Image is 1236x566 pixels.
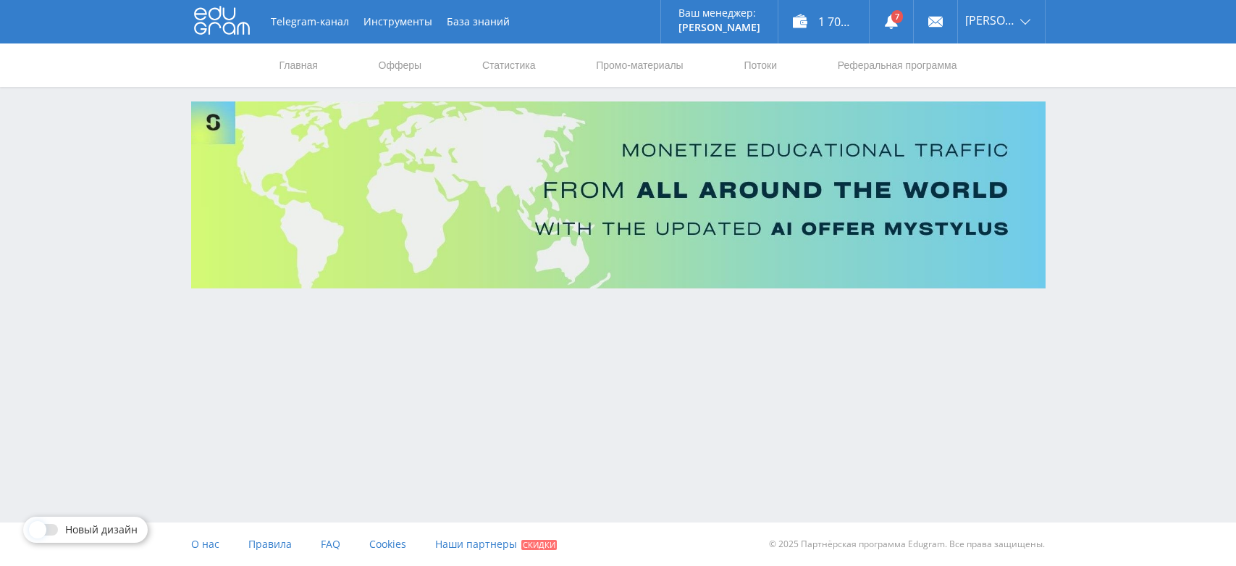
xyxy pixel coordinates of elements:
[191,101,1046,288] img: Banner
[625,523,1045,566] div: © 2025 Партнёрская программа Edugram. Все права защищены.
[521,540,557,550] span: Скидки
[594,43,684,87] a: Промо-материалы
[435,523,557,566] a: Наши партнеры Скидки
[836,43,959,87] a: Реферальная программа
[65,524,138,536] span: Новый дизайн
[965,14,1016,26] span: [PERSON_NAME]
[248,537,292,551] span: Правила
[321,537,340,551] span: FAQ
[278,43,319,87] a: Главная
[435,537,517,551] span: Наши партнеры
[321,523,340,566] a: FAQ
[369,537,406,551] span: Cookies
[191,537,219,551] span: О нас
[369,523,406,566] a: Cookies
[678,22,760,33] p: [PERSON_NAME]
[678,7,760,19] p: Ваш менеджер:
[481,43,537,87] a: Статистика
[248,523,292,566] a: Правила
[191,523,219,566] a: О нас
[377,43,424,87] a: Офферы
[742,43,778,87] a: Потоки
